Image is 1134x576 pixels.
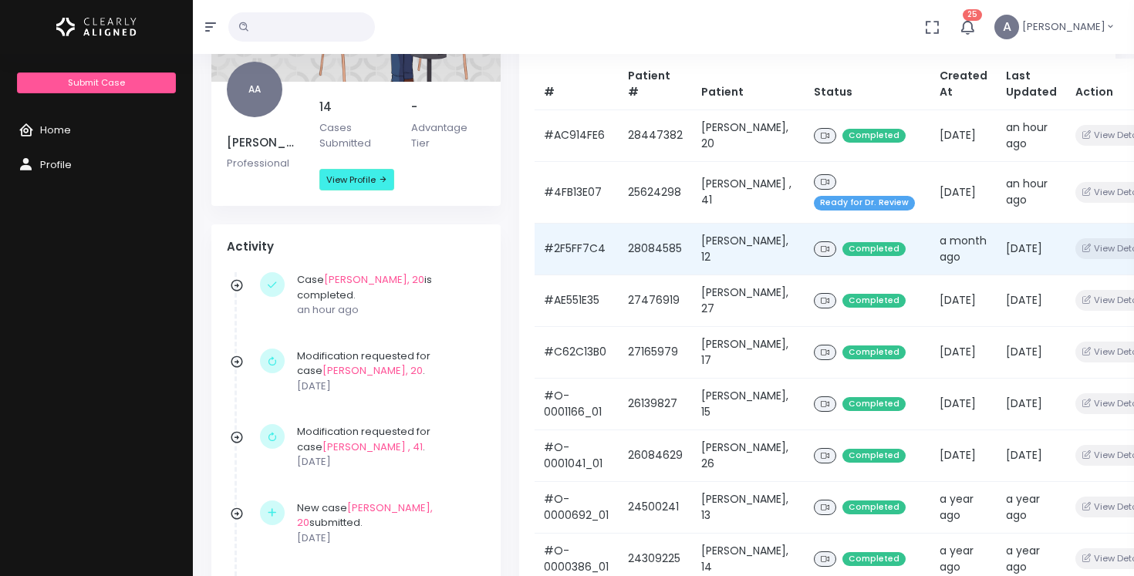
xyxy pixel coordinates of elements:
[997,326,1066,378] td: [DATE]
[814,196,915,211] span: Ready for Dr. Review
[535,326,619,378] td: #C62C13B0
[227,62,282,117] span: AA
[319,169,394,190] a: View Profile
[1022,19,1105,35] span: [PERSON_NAME]
[297,302,478,318] p: an hour ago
[297,531,478,546] p: [DATE]
[842,129,906,143] span: Completed
[17,72,175,93] a: Submit Case
[319,120,393,150] p: Cases Submitted
[40,123,71,137] span: Home
[297,349,478,394] div: Modification requested for case .
[411,100,485,114] h5: -
[324,272,424,287] a: [PERSON_NAME], 20
[692,429,805,481] td: [PERSON_NAME], 26
[842,345,906,360] span: Completed
[692,326,805,378] td: [PERSON_NAME], 17
[930,429,997,481] td: [DATE]
[963,9,982,21] span: 25
[322,363,423,378] a: [PERSON_NAME], 20
[842,449,906,463] span: Completed
[619,161,692,223] td: 25624298
[297,424,478,470] div: Modification requested for case .
[842,552,906,567] span: Completed
[322,440,423,454] a: [PERSON_NAME] , 41
[227,136,301,150] h5: [PERSON_NAME]
[997,378,1066,429] td: [DATE]
[930,275,997,326] td: [DATE]
[692,481,805,533] td: [PERSON_NAME], 13
[692,275,805,326] td: [PERSON_NAME], 27
[842,242,906,257] span: Completed
[842,500,906,515] span: Completed
[619,109,692,161] td: 28447382
[994,15,1019,39] span: A
[930,161,997,223] td: [DATE]
[997,161,1066,223] td: an hour ago
[692,161,805,223] td: [PERSON_NAME] , 41
[619,223,692,275] td: 28084585
[297,500,478,546] div: New case submitted.
[692,378,805,429] td: [PERSON_NAME], 15
[692,59,805,110] th: Patient
[997,59,1066,110] th: Last Updated
[68,76,125,89] span: Submit Case
[535,378,619,429] td: #O-0001166_01
[997,275,1066,326] td: [DATE]
[842,294,906,308] span: Completed
[930,59,997,110] th: Created At
[297,454,478,470] p: [DATE]
[997,429,1066,481] td: [DATE]
[535,275,619,326] td: #AE551E35
[692,223,805,275] td: [PERSON_NAME], 12
[297,379,478,394] p: [DATE]
[619,326,692,378] td: 27165979
[805,59,930,110] th: Status
[227,156,301,171] p: Professional
[930,109,997,161] td: [DATE]
[930,378,997,429] td: [DATE]
[930,481,997,533] td: a year ago
[619,275,692,326] td: 27476919
[619,378,692,429] td: 26139827
[40,157,72,172] span: Profile
[297,500,433,531] a: [PERSON_NAME], 20
[411,120,485,150] p: Advantage Tier
[619,481,692,533] td: 24500241
[997,109,1066,161] td: an hour ago
[930,326,997,378] td: [DATE]
[535,429,619,481] td: #O-0001041_01
[535,59,619,110] th: #
[319,100,393,114] h5: 14
[227,240,485,254] h4: Activity
[997,223,1066,275] td: [DATE]
[619,429,692,481] td: 26084629
[692,109,805,161] td: [PERSON_NAME], 20
[297,272,478,318] div: Case is completed.
[535,161,619,223] td: #4FB13E07
[619,59,692,110] th: Patient #
[997,481,1066,533] td: a year ago
[535,109,619,161] td: #AC914FE6
[930,223,997,275] td: a month ago
[842,397,906,412] span: Completed
[56,11,137,43] img: Logo Horizontal
[535,223,619,275] td: #2F5FF7C4
[535,481,619,533] td: #O-0000692_01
